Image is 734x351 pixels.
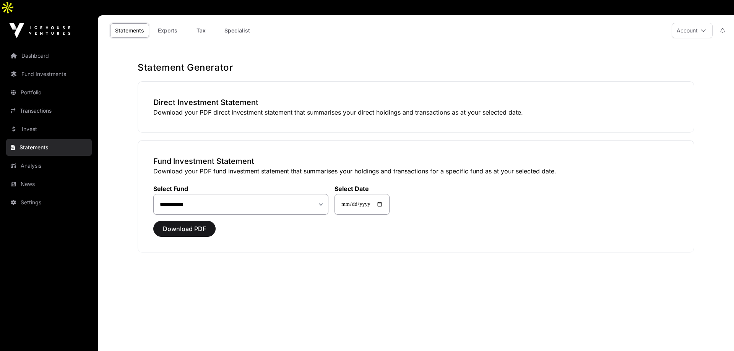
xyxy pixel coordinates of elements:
span: Download PDF [163,224,206,233]
a: Tax [186,23,216,38]
a: Fund Investments [6,66,92,82]
img: Icehouse Ventures Logo [9,23,70,38]
a: Settings [6,194,92,211]
label: Select Fund [153,185,328,192]
a: Download PDF [153,228,216,236]
button: Download PDF [153,221,216,237]
h1: Statement Generator [138,61,694,74]
p: Download your PDF direct investment statement that summarises your direct holdings and transactio... [153,108,679,117]
h3: Direct Investment Statement [153,97,679,108]
a: Statements [6,139,92,156]
a: Exports [152,23,183,38]
label: Select Date [335,185,390,192]
a: Dashboard [6,47,92,64]
a: Portfolio [6,84,92,101]
iframe: Chat Widget [696,314,734,351]
button: Account [672,23,713,38]
a: News [6,176,92,192]
p: Download your PDF fund investment statement that summarises your holdings and transactions for a ... [153,167,679,176]
a: Invest [6,121,92,137]
a: Statements [110,23,149,38]
a: Transactions [6,102,92,119]
h3: Fund Investment Statement [153,156,679,167]
a: Specialist [219,23,255,38]
a: Analysis [6,157,92,174]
